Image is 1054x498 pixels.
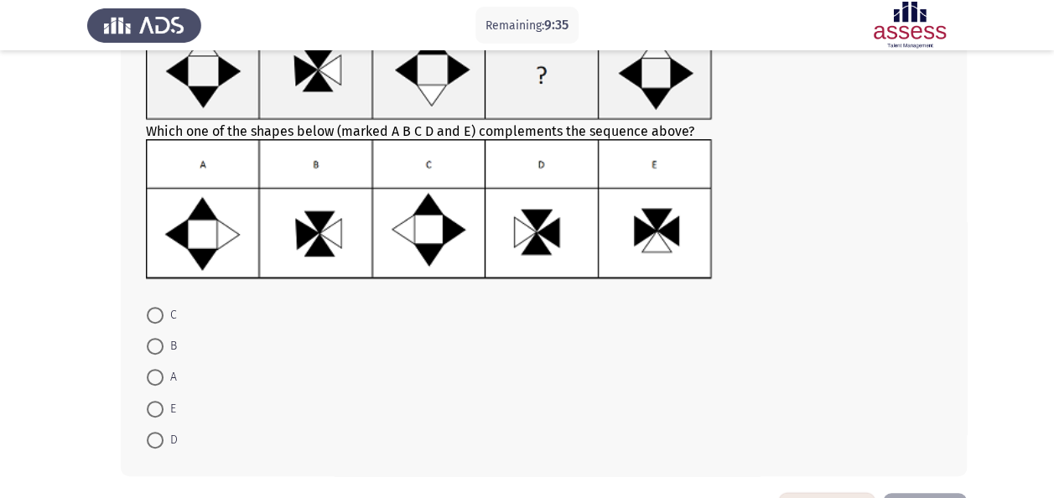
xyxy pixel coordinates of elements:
span: D [164,430,178,450]
img: Assessment logo of ASSESS Focus 4 Module Assessment (EN/AR) (Basic - IB) [853,2,967,49]
span: B [164,336,177,356]
img: Assess Talent Management logo [87,2,201,49]
span: A [164,367,177,387]
span: C [164,305,177,325]
img: UkFYYl8wMjJfQi5wbmcxNjkxMjk4MDE0NzY3.png [146,139,712,279]
span: E [164,399,176,419]
span: 9:35 [544,17,569,33]
img: UkFYYl8wMjJfQS5wbmcxNjkxMjk4MDAwMDQw.png [146,29,712,120]
p: Remaining: [485,15,569,36]
div: Which one of the shapes below (marked A B C D and E) complements the sequence above? [146,29,942,283]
